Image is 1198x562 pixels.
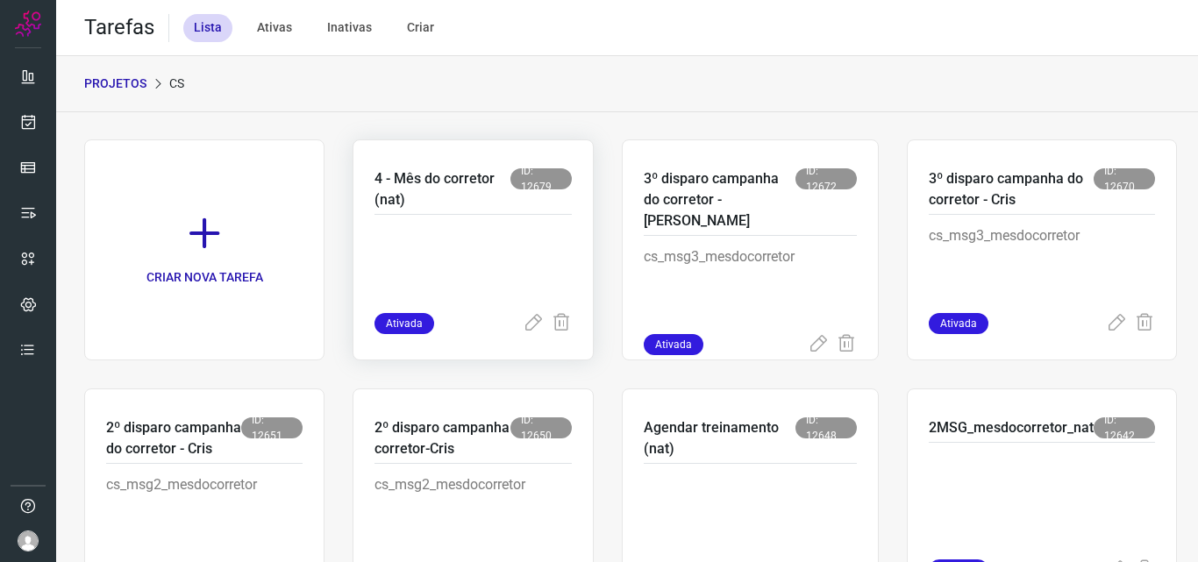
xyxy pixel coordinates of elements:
span: Ativada [374,313,434,334]
p: cs_msg2_mesdocorretor [106,474,303,562]
img: Logo [15,11,41,37]
div: Criar [396,14,445,42]
span: ID: 12679 [510,168,572,189]
p: 2º disparo campanha do corretor - Cris [106,417,241,459]
p: Agendar treinamento (nat) [644,417,795,459]
p: 3º disparo campanha do corretor - [PERSON_NAME] [644,168,795,231]
p: cs_msg2_mesdocorretor [374,474,572,562]
span: Ativada [929,313,988,334]
p: 3º disparo campanha do corretor - Cris [929,168,1094,210]
p: CS [169,75,184,93]
span: ID: 12672 [795,168,857,189]
div: Ativas [246,14,303,42]
p: 2º disparo campanha corretor-Cris [374,417,510,459]
h2: Tarefas [84,15,154,40]
span: Ativada [644,334,703,355]
a: CRIAR NOVA TAREFA [84,139,324,360]
span: ID: 12642 [1094,417,1155,438]
span: ID: 12650 [510,417,572,438]
img: avatar-user-boy.jpg [18,530,39,551]
div: Inativas [317,14,382,42]
span: ID: 12651 [241,417,303,438]
p: 2MSG_mesdocorretor_nat [929,417,1094,438]
p: 4 - Mês do corretor (nat) [374,168,510,210]
p: PROJETOS [84,75,146,93]
span: ID: 12648 [795,417,857,438]
p: cs_msg3_mesdocorretor [929,225,1155,313]
p: cs_msg3_mesdocorretor [644,246,857,334]
div: Lista [183,14,232,42]
span: ID: 12670 [1094,168,1155,189]
p: CRIAR NOVA TAREFA [146,268,263,287]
